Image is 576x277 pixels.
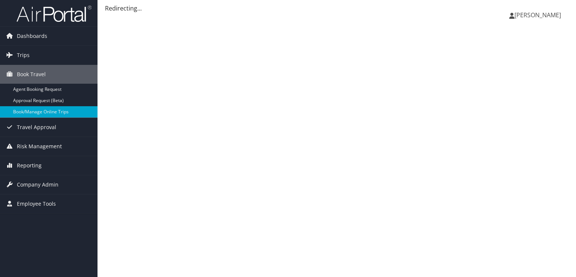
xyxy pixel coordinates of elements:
[514,11,561,19] span: [PERSON_NAME]
[17,118,56,137] span: Travel Approval
[509,4,568,26] a: [PERSON_NAME]
[17,46,30,65] span: Trips
[17,65,46,84] span: Book Travel
[17,156,42,175] span: Reporting
[17,27,47,45] span: Dashboards
[17,137,62,156] span: Risk Management
[17,194,56,213] span: Employee Tools
[17,175,58,194] span: Company Admin
[16,5,91,23] img: airportal-logo.png
[105,4,568,13] div: Redirecting...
